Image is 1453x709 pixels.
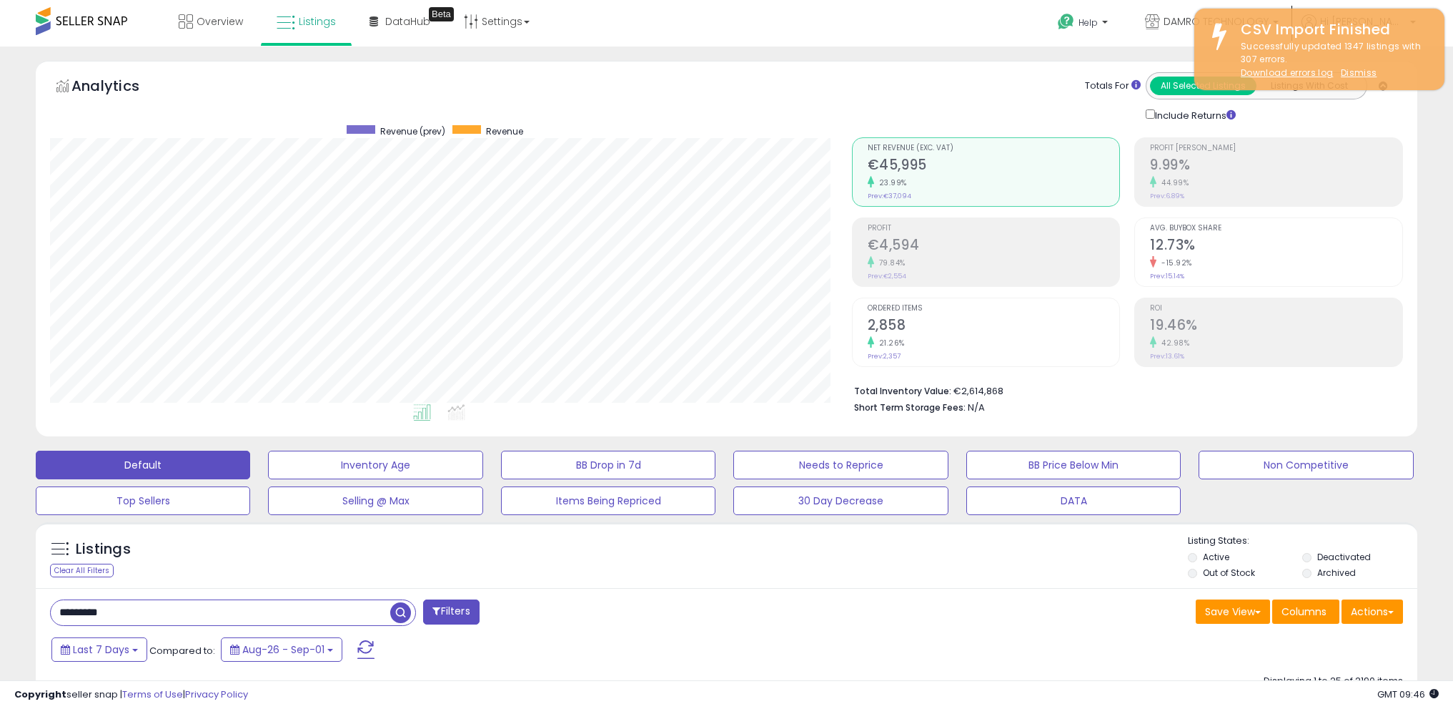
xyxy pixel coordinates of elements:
span: Revenue [486,125,523,137]
button: Last 7 Days [51,637,147,662]
a: Terms of Use [122,688,183,701]
label: Out of Stock [1203,567,1255,579]
span: ROI [1150,305,1402,313]
small: Prev: €37,094 [868,192,911,200]
small: Prev: 6.89% [1150,192,1184,200]
span: Listings [299,14,336,29]
h2: 19.46% [1150,317,1402,336]
b: Total Inventory Value: [854,385,951,397]
div: Totals For [1085,79,1141,93]
button: BB Drop in 7d [501,451,715,479]
small: 23.99% [874,177,907,188]
h2: 9.99% [1150,157,1402,176]
h2: 2,858 [868,317,1120,336]
button: Default [36,451,250,479]
i: Get Help [1057,13,1075,31]
small: Prev: 13.61% [1150,352,1184,361]
small: 44.99% [1156,177,1189,188]
span: DataHub [385,14,430,29]
small: 79.84% [874,258,906,268]
a: Help [1046,2,1122,47]
p: Listing States: [1188,534,1417,548]
button: 30 Day Decrease [733,486,948,515]
button: Items Being Repriced [501,486,715,515]
span: N/A [968,401,985,414]
h2: 12.73% [1150,237,1402,256]
span: Revenue (prev) [380,125,445,137]
button: Top Sellers [36,486,250,515]
button: Inventory Age [268,451,482,479]
button: Save View [1196,600,1270,624]
span: DAMRO TECHNOLOGY [1164,14,1269,29]
h5: Listings [76,539,131,559]
span: Aug-26 - Sep-01 [242,642,324,657]
small: Prev: 2,357 [868,352,901,361]
span: Last 7 Days [73,642,129,657]
a: Download errors log [1241,67,1333,79]
small: 42.98% [1156,338,1189,348]
label: Active [1203,551,1229,563]
span: 2025-09-9 09:46 GMT [1377,688,1439,701]
span: Net Revenue (Exc. VAT) [868,145,1120,152]
button: All Selected Listings [1150,77,1256,95]
li: €2,614,868 [854,381,1392,398]
label: Deactivated [1317,551,1371,563]
span: Help [1078,16,1098,29]
button: Actions [1342,600,1403,624]
span: Columns [1281,605,1326,619]
div: Include Returns [1135,107,1253,123]
div: Clear All Filters [50,564,114,577]
h2: €45,995 [868,157,1120,176]
label: Archived [1317,567,1356,579]
span: Ordered Items [868,305,1120,313]
span: Avg. Buybox Share [1150,225,1402,233]
h2: €4,594 [868,237,1120,256]
a: Privacy Policy [185,688,248,701]
small: -15.92% [1156,258,1192,268]
div: seller snap | | [14,688,248,702]
button: Needs to Reprice [733,451,948,479]
span: Profit [PERSON_NAME] [1150,145,1402,152]
button: BB Price Below Min [966,451,1181,479]
small: Prev: €2,554 [868,272,906,280]
div: CSV Import Finished [1230,19,1434,40]
span: Overview [197,14,243,29]
div: Tooltip anchor [429,7,454,21]
button: Aug-26 - Sep-01 [221,637,342,662]
h5: Analytics [71,76,167,99]
u: Dismiss [1341,67,1377,79]
span: Compared to: [149,644,215,657]
b: Short Term Storage Fees: [854,401,966,414]
div: Successfully updated 1347 listings with 307 errors. [1230,40,1434,80]
button: Filters [423,600,479,625]
div: Displaying 1 to 25 of 2190 items [1264,675,1403,688]
button: Selling @ Max [268,486,482,515]
small: Prev: 15.14% [1150,272,1184,280]
span: Profit [868,225,1120,233]
button: Non Competitive [1199,451,1413,479]
strong: Copyright [14,688,66,701]
button: DATA [966,486,1181,515]
small: 21.26% [874,338,905,348]
button: Columns [1272,600,1339,624]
